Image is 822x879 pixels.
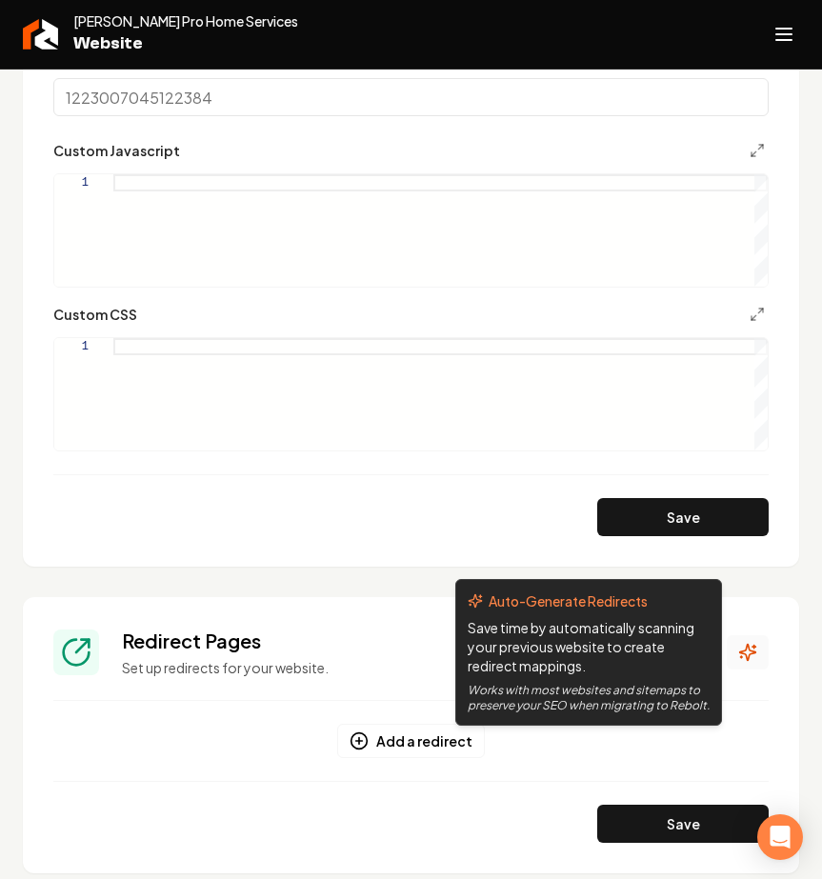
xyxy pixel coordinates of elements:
div: 1 [54,338,89,355]
button: Save [597,805,769,843]
p: Works with most websites and sitemaps to preserve your SEO when migrating to Rebolt. [468,683,710,713]
p: Save time by automatically scanning your previous website to create redirect mappings. [468,618,710,675]
button: Add a redirect [337,724,485,758]
div: 1 [54,174,89,191]
button: Open navigation menu [761,11,807,57]
span: [PERSON_NAME] Pro Home Services [73,11,298,30]
h3: Auto-Generate Redirects [468,591,710,610]
label: Custom CSS [53,308,137,321]
img: Rebolt Logo [23,19,58,50]
button: Save [597,498,769,536]
p: Set up redirects for your website. [122,658,704,677]
div: Open Intercom Messenger [757,814,803,860]
span: Website [73,30,298,57]
label: Custom Javascript [53,144,180,157]
input: 1223007045122384 [53,78,769,116]
h3: Redirect Pages [122,628,704,654]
